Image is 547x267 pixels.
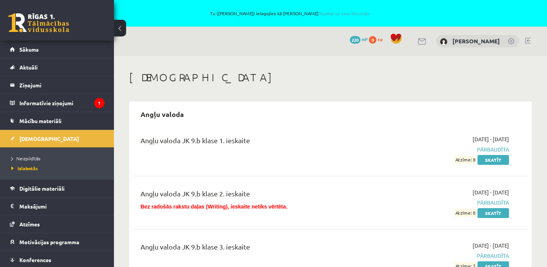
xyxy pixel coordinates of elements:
[473,135,509,143] span: [DATE] - [DATE]
[19,76,104,94] legend: Ziņojumi
[362,36,368,42] span: mP
[318,10,370,16] a: Atpakaļ uz savu lietotāju
[11,165,106,172] a: Izlabotās
[8,13,69,32] a: Rīgas 1. Tālmācības vidusskola
[477,208,509,218] a: Skatīt
[10,197,104,215] a: Maksājumi
[10,58,104,76] a: Aktuāli
[87,11,492,16] span: Tu ([PERSON_NAME]) ielogojies kā [PERSON_NAME]
[10,76,104,94] a: Ziņojumi
[11,155,40,161] span: Neizpildītās
[440,38,447,46] img: Aleksandrs Polibins
[11,155,106,162] a: Neizpildītās
[19,46,39,53] span: Sākums
[19,197,104,215] legend: Maksājumi
[141,242,383,256] div: Angļu valoda JK 9.b klase 3. ieskaite
[350,36,368,42] a: 220 mP
[19,239,79,245] span: Motivācijas programma
[19,185,65,192] span: Digitālie materiāli
[369,36,386,42] a: 0 xp
[11,165,38,171] span: Izlabotās
[378,36,383,42] span: xp
[141,135,383,149] div: Angļu valoda JK 9.b klase 1. ieskaite
[19,94,104,112] legend: Informatīvie ziņojumi
[394,199,509,207] span: Pārbaudīta
[473,242,509,250] span: [DATE] - [DATE]
[19,221,40,228] span: Atzīmes
[454,209,476,217] span: Atzīme: 8
[141,204,287,210] span: Bez radošās rakstu daļas (Writing), ieskaite netiks vērtēta.
[10,112,104,130] a: Mācību materiāli
[452,37,500,45] a: [PERSON_NAME]
[10,94,104,112] a: Informatīvie ziņojumi1
[94,98,104,108] i: 1
[19,64,38,71] span: Aktuāli
[10,41,104,58] a: Sākums
[10,233,104,251] a: Motivācijas programma
[19,135,79,142] span: [DEMOGRAPHIC_DATA]
[129,71,532,84] h1: [DEMOGRAPHIC_DATA]
[394,145,509,153] span: Pārbaudīta
[133,105,191,123] h2: Angļu valoda
[473,188,509,196] span: [DATE] - [DATE]
[369,36,376,44] span: 0
[141,188,383,202] div: Angļu valoda JK 9.b klase 2. ieskaite
[19,256,51,263] span: Konferences
[10,215,104,233] a: Atzīmes
[477,155,509,165] a: Skatīt
[10,130,104,147] a: [DEMOGRAPHIC_DATA]
[394,252,509,260] span: Pārbaudīta
[454,156,476,164] span: Atzīme: 8
[19,117,62,124] span: Mācību materiāli
[10,180,104,197] a: Digitālie materiāli
[350,36,360,44] span: 220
